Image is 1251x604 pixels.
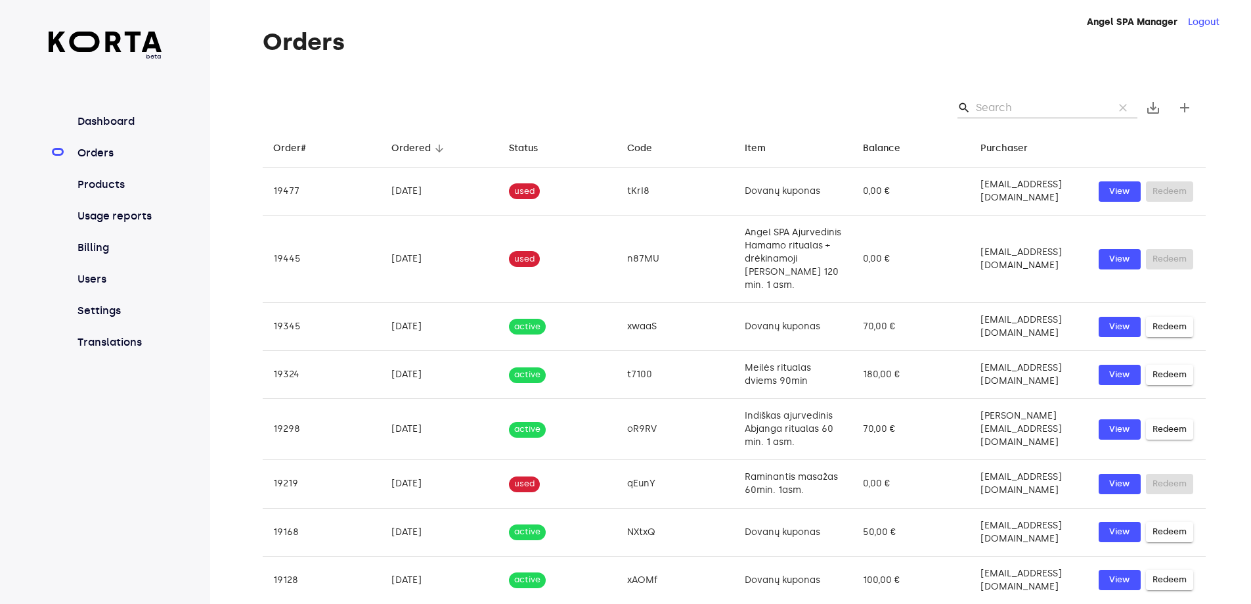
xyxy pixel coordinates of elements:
[980,141,1045,156] span: Purchaser
[75,335,162,350] a: Translations
[627,141,669,156] span: Code
[976,97,1103,118] input: Search
[1137,92,1169,124] button: Export
[852,168,971,216] td: 0,00 €
[970,460,1088,508] td: [EMAIL_ADDRESS][DOMAIN_NAME]
[852,460,971,508] td: 0,00 €
[1105,184,1134,199] span: View
[75,208,162,224] a: Usage reports
[381,216,499,303] td: [DATE]
[1099,522,1141,542] a: View
[852,399,971,460] td: 70,00 €
[734,508,852,556] td: Dovanų kuponas
[391,141,448,156] span: Ordered
[509,141,538,156] div: Status
[617,303,735,351] td: xwaaS
[1169,92,1200,124] button: Create new gift card
[970,216,1088,303] td: [EMAIL_ADDRESS][DOMAIN_NAME]
[1099,419,1141,440] button: View
[970,399,1088,460] td: [PERSON_NAME][EMAIL_ADDRESS][DOMAIN_NAME]
[1099,474,1141,494] button: View
[1099,365,1141,385] button: View
[75,145,162,161] a: Orders
[970,168,1088,216] td: [EMAIL_ADDRESS][DOMAIN_NAME]
[734,460,852,508] td: Raminantis masažas 60min. 1asm.
[863,141,900,156] div: Balance
[75,240,162,256] a: Billing
[734,216,852,303] td: Angel SPA Ajurvedinis Hamamo ritualas + drėkinamoji [PERSON_NAME] 120 min. 1 asm.
[1099,249,1141,269] button: View
[970,303,1088,351] td: [EMAIL_ADDRESS][DOMAIN_NAME]
[263,508,381,556] td: 19168
[509,253,540,266] span: used
[381,460,499,508] td: [DATE]
[1146,317,1193,337] button: Redeem
[263,556,381,604] td: 19128
[509,574,546,586] span: active
[509,526,546,538] span: active
[509,423,546,436] span: active
[1188,16,1219,29] button: Logout
[852,303,971,351] td: 70,00 €
[617,351,735,399] td: t7100
[1099,181,1141,202] button: View
[1146,570,1193,590] button: Redeem
[381,168,499,216] td: [DATE]
[852,556,971,604] td: 100,00 €
[957,101,971,114] span: Search
[433,143,445,154] span: arrow_downward
[1146,522,1193,542] button: Redeem
[852,508,971,556] td: 50,00 €
[852,351,971,399] td: 180,00 €
[509,185,540,198] span: used
[1105,422,1134,437] span: View
[734,556,852,604] td: Dovanų kuponas
[1099,317,1141,337] button: View
[1152,319,1187,335] span: Redeem
[381,556,499,604] td: [DATE]
[381,399,499,460] td: [DATE]
[1105,319,1134,335] span: View
[263,399,381,460] td: 19298
[617,556,735,604] td: xAOMf
[49,52,162,61] span: beta
[1087,16,1177,28] strong: Angel SPA Manager
[49,32,162,52] img: Korta
[970,556,1088,604] td: [EMAIL_ADDRESS][DOMAIN_NAME]
[381,508,499,556] td: [DATE]
[745,141,766,156] div: Item
[627,141,652,156] div: Code
[1146,419,1193,440] button: Redeem
[391,141,431,156] div: Ordered
[75,114,162,129] a: Dashboard
[263,351,381,399] td: 19324
[734,399,852,460] td: Indiškas ajurvedinis Abjanga ritualas 60 min. 1 asm.
[617,168,735,216] td: tKrI8
[263,168,381,216] td: 19477
[263,216,381,303] td: 19445
[1145,100,1161,116] span: save_alt
[852,216,971,303] td: 0,00 €
[75,177,162,193] a: Products
[980,141,1028,156] div: Purchaser
[970,351,1088,399] td: [EMAIL_ADDRESS][DOMAIN_NAME]
[1152,367,1187,383] span: Redeem
[1105,572,1134,588] span: View
[1177,100,1193,116] span: add
[734,303,852,351] td: Dovanų kuponas
[509,321,546,333] span: active
[75,303,162,319] a: Settings
[617,216,735,303] td: n87MU
[75,271,162,287] a: Users
[1152,524,1187,540] span: Redeem
[263,303,381,351] td: 19345
[273,141,323,156] span: Order#
[509,369,546,381] span: active
[263,460,381,508] td: 19219
[1105,252,1134,267] span: View
[617,460,735,508] td: qEunY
